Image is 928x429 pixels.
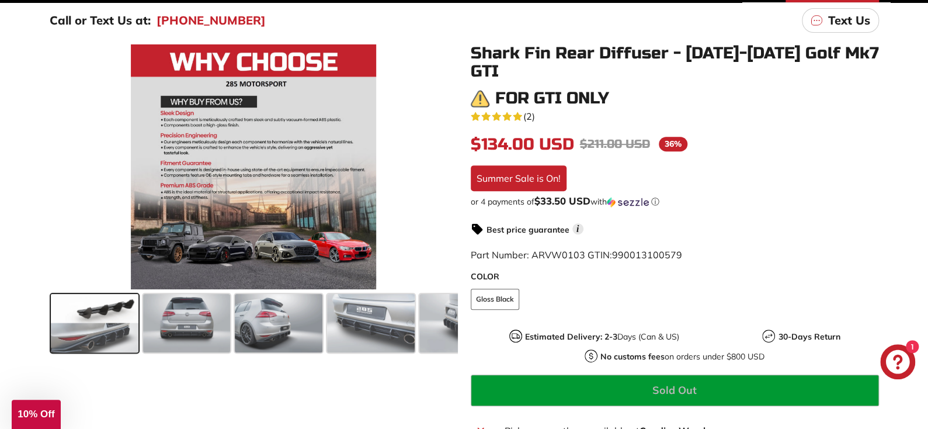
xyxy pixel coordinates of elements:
label: COLOR [471,271,879,283]
span: $134.00 USD [471,134,574,154]
span: Sold Out [652,383,697,397]
a: [PHONE_NUMBER] [157,12,266,29]
span: 990013100579 [612,249,682,261]
img: Sezzle [607,197,649,207]
div: or 4 payments of with [471,196,879,207]
span: i [572,223,583,234]
a: 5.0 rating (2 votes) [471,108,879,123]
h1: Shark Fin Rear Diffuser - [DATE]-[DATE] Golf Mk7 GTI [471,44,879,81]
span: $211.00 USD [580,137,650,151]
strong: No customs fees [600,351,665,362]
p: Call or Text Us at: [50,12,151,29]
span: $33.50 USD [534,195,590,207]
div: 10% Off [12,400,61,429]
a: Text Us [802,8,879,33]
h3: For GTI only [495,89,609,108]
strong: Estimated Delivery: 2-3 [525,331,617,342]
strong: Best price guarantee [486,224,569,235]
p: on orders under $800 USD [600,351,764,363]
button: Sold Out [471,375,879,406]
inbox-online-store-chat: Shopify online store chat [877,344,919,382]
img: warning.png [471,89,489,108]
span: (2) [523,109,535,123]
span: Part Number: ARVW0103 GTIN: [471,249,682,261]
strong: 30-Days Return [778,331,840,342]
div: or 4 payments of$33.50 USDwithSezzle Click to learn more about Sezzle [471,196,879,207]
span: 36% [659,137,687,151]
span: 10% Off [18,409,54,420]
div: Summer Sale is On! [471,165,566,191]
p: Days (Can & US) [525,331,679,343]
p: Text Us [828,12,870,29]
